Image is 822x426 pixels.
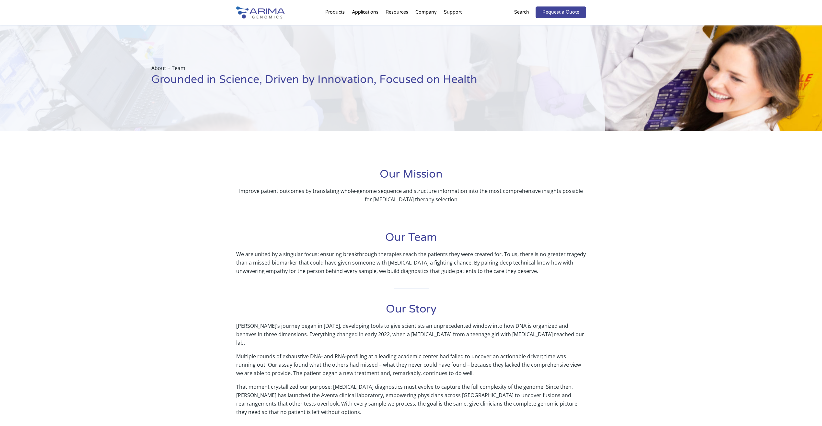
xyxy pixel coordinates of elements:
p: Search [514,8,529,17]
p: Improve patient outcomes by translating whole-genome sequence and structure information into the ... [236,187,586,204]
h1: Our Story [236,302,586,322]
p: About + Team [151,64,573,72]
p: Multiple rounds of exhaustive DNA- and RNA-profiling at a leading academic center had failed to u... [236,352,586,383]
p: That moment crystallized our purpose: [MEDICAL_DATA] diagnostics must evolve to capture the full ... [236,383,586,421]
a: Request a Quote [536,6,586,18]
h1: Grounded in Science, Driven by Innovation, Focused on Health [151,72,573,92]
p: [PERSON_NAME]’s journey began in [DATE], developing tools to give scientists an unprecedented win... [236,322,586,352]
p: We are united by a singular focus: ensuring breakthrough therapies reach the patients they were c... [236,250,586,275]
h1: Our Team [236,230,586,250]
h1: Our Mission [236,167,586,187]
img: Arima-Genomics-logo [236,6,285,18]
